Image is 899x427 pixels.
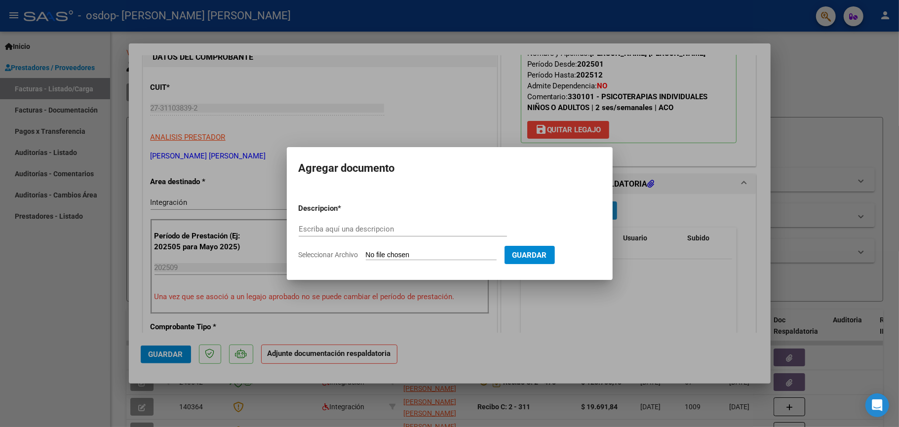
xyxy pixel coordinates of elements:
[512,251,547,260] span: Guardar
[299,159,601,178] h2: Agregar documento
[299,203,390,214] p: Descripcion
[505,246,555,264] button: Guardar
[865,393,889,417] div: Open Intercom Messenger
[299,251,358,259] span: Seleccionar Archivo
